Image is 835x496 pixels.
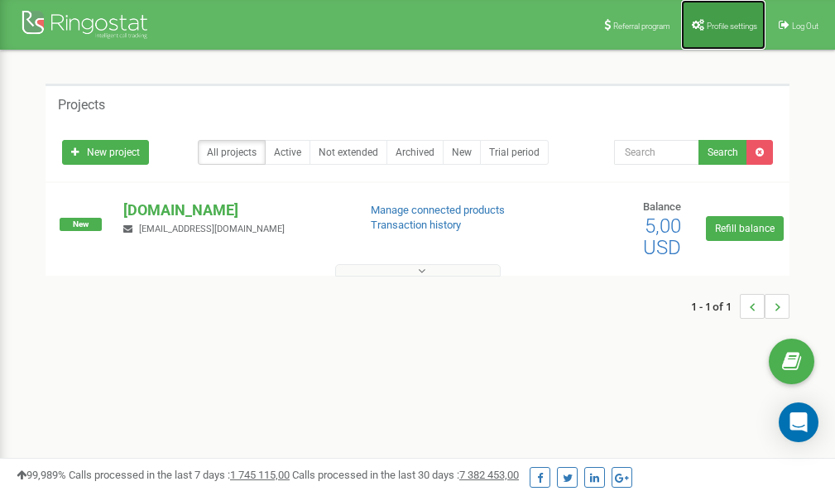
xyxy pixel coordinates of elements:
[643,200,681,213] span: Balance
[371,204,505,216] a: Manage connected products
[265,140,310,165] a: Active
[614,140,699,165] input: Search
[779,402,818,442] div: Open Intercom Messenger
[371,219,461,231] a: Transaction history
[792,22,818,31] span: Log Out
[643,214,681,259] span: 5,00 USD
[230,469,290,481] u: 1 745 115,00
[60,218,102,231] span: New
[123,200,343,221] p: [DOMAIN_NAME]
[17,469,66,481] span: 99,989%
[58,98,105,113] h5: Projects
[459,469,519,481] u: 7 382 453,00
[480,140,549,165] a: Trial period
[707,22,757,31] span: Profile settings
[613,22,670,31] span: Referral program
[698,140,747,165] button: Search
[139,224,285,234] span: [EMAIL_ADDRESS][DOMAIN_NAME]
[706,216,784,241] a: Refill balance
[310,140,387,165] a: Not extended
[443,140,481,165] a: New
[386,140,444,165] a: Archived
[62,140,149,165] a: New project
[691,294,740,319] span: 1 - 1 of 1
[198,140,266,165] a: All projects
[292,469,519,481] span: Calls processed in the last 30 days :
[69,469,290,481] span: Calls processed in the last 7 days :
[691,277,789,335] nav: ...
